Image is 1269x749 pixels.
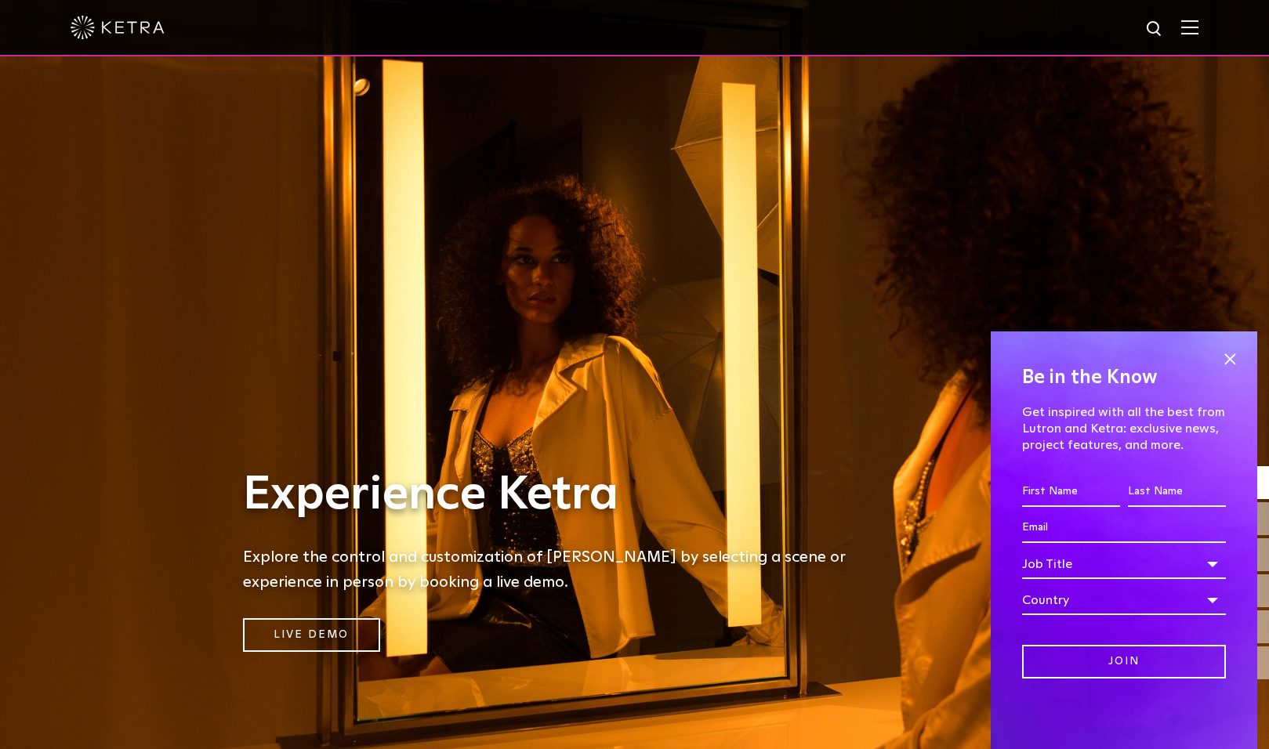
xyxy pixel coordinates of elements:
h1: Experience Ketra [243,469,870,521]
div: Country [1022,585,1226,615]
img: search icon [1145,20,1165,39]
input: Join [1022,645,1226,678]
input: First Name [1022,477,1120,507]
img: ketra-logo-2019-white [71,16,165,39]
div: Job Title [1022,549,1226,579]
a: Live Demo [243,618,380,652]
img: Hamburger%20Nav.svg [1181,20,1198,34]
input: Last Name [1128,477,1226,507]
p: Get inspired with all the best from Lutron and Ketra: exclusive news, project features, and more. [1022,404,1226,453]
input: Email [1022,513,1226,543]
h5: Explore the control and customization of [PERSON_NAME] by selecting a scene or experience in pers... [243,545,870,595]
h4: Be in the Know [1022,363,1226,393]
